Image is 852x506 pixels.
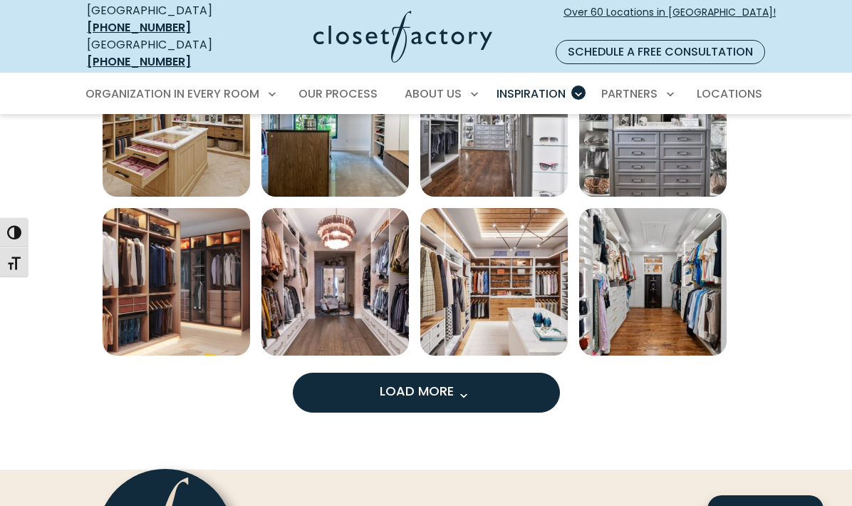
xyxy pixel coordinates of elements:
span: About Us [405,86,462,102]
button: Load more inspiration gallery images [293,373,560,413]
span: Load More [380,382,472,400]
img: Modern gray closet with integrated lighting, glass display shelves for designer handbags, and a d... [579,49,727,197]
img: Classic closet with white cabinetry, black accent drawers, wood floors, and built-in wall safe [579,208,727,356]
nav: Primary Menu [76,74,776,114]
span: Our Process [298,86,378,102]
img: Contemporary closet with sleek wooden paneling, minimalist hanging space, and a white island [420,208,568,356]
span: Organization in Every Room [85,86,259,102]
a: Open inspiration gallery to preview enlarged image [261,208,409,356]
a: Schedule a Free Consultation [556,40,765,64]
a: Open inspiration gallery to preview enlarged image [420,49,568,197]
div: [GEOGRAPHIC_DATA] [87,36,242,71]
a: Open inspiration gallery to preview enlarged image [420,208,568,356]
a: Open inspiration gallery to preview enlarged image [103,208,250,356]
img: Modern wood walk-in closet with island drawers showcasing velvet jewelry drawers and light strips... [103,49,250,197]
img: Custom walk-in with floor-to-ceiling mirrors, velvet-lined drawers, and a backlit glass display c... [420,49,568,197]
a: [PHONE_NUMBER] [87,19,191,36]
div: [GEOGRAPHIC_DATA] [87,2,242,36]
img: Closet Factory Logo [313,11,492,63]
a: Open inspiration gallery to preview enlarged image [579,208,727,356]
span: Over 60 Locations in [GEOGRAPHIC_DATA]! [563,5,776,35]
a: Open inspiration gallery to preview enlarged image [261,49,409,197]
span: Partners [601,86,658,102]
img: Elegant white closet with symmetrical shelving, brass drawer handles [261,208,409,356]
img: Contemporary walk-in closet in warm woodgrain finish with glass-front cabinetry, integrated light... [103,208,250,356]
a: Open inspiration gallery to preview enlarged image [103,49,250,197]
span: Inspiration [497,86,566,102]
a: Open inspiration gallery to preview enlarged image [579,49,727,197]
a: [PHONE_NUMBER] [87,53,191,70]
span: Locations [697,86,762,102]
img: Custom closet with white and walnut tones, featuring teal pull-out fabric bins, a full-length mir... [261,49,409,197]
